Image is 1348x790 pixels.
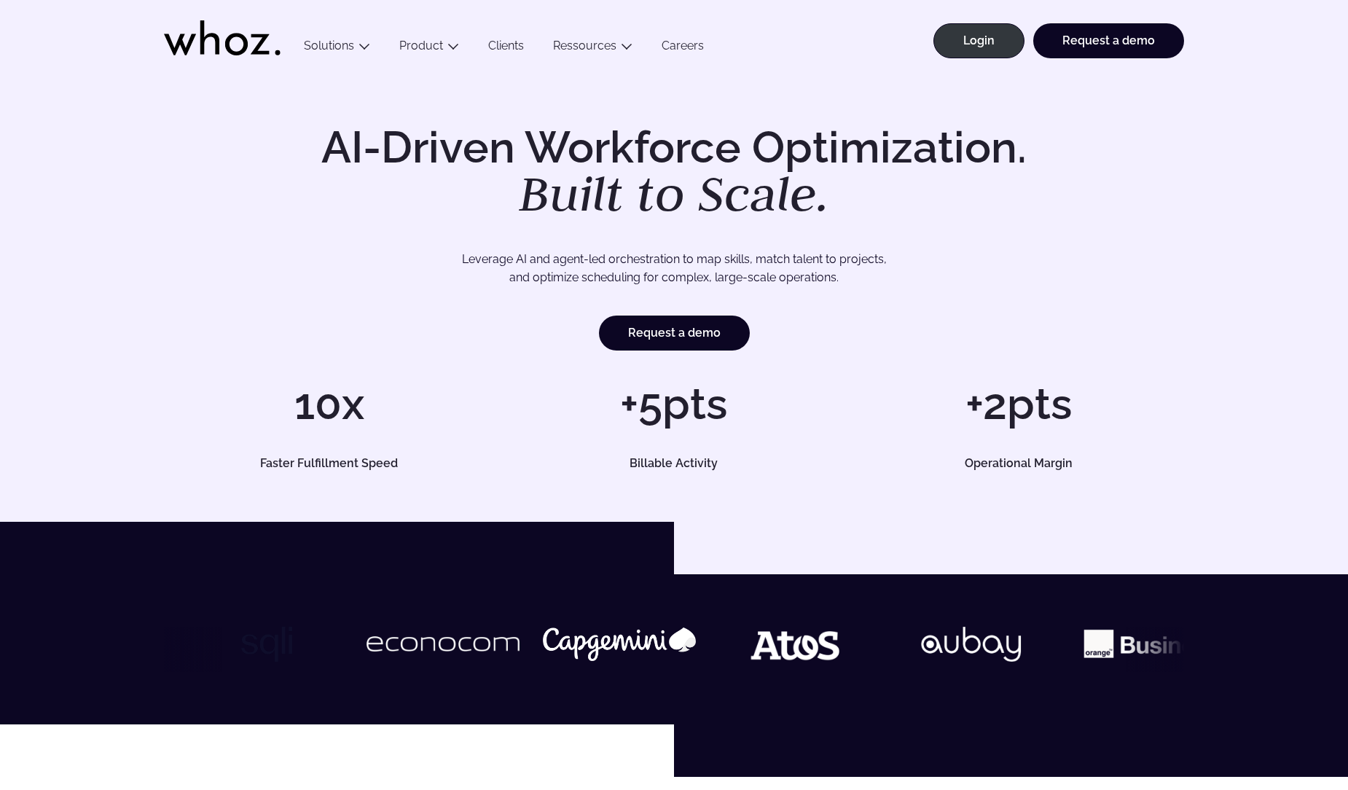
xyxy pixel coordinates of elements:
em: Built to Scale. [519,161,829,225]
h5: Billable Activity [525,458,823,469]
h1: +5pts [509,382,839,426]
h5: Faster Fulfillment Speed [181,458,478,469]
a: Request a demo [1033,23,1184,58]
a: Request a demo [599,316,750,351]
a: Careers [647,39,718,58]
h5: Operational Margin [870,458,1167,469]
h1: +2pts [854,382,1184,426]
h1: AI-Driven Workforce Optimization. [301,125,1047,219]
button: Solutions [289,39,385,58]
a: Ressources [553,39,616,52]
button: Ressources [538,39,647,58]
button: Product [385,39,474,58]
iframe: Chatbot [1252,694,1328,770]
a: Clients [474,39,538,58]
a: Product [399,39,443,52]
a: Login [933,23,1024,58]
h1: 10x [164,382,494,426]
p: Leverage AI and agent-led orchestration to map skills, match talent to projects, and optimize sch... [215,250,1133,287]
